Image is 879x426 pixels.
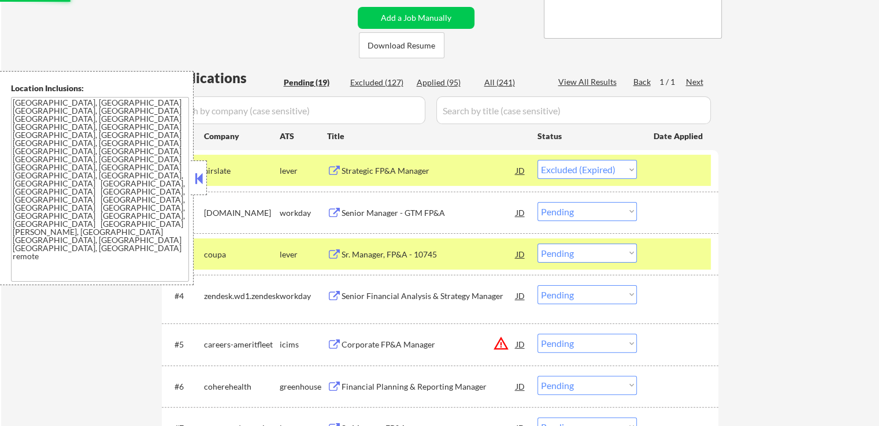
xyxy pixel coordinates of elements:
[359,32,444,58] button: Download Resume
[350,77,408,88] div: Excluded (127)
[204,249,280,260] div: coupa
[204,290,280,302] div: zendesk.wd1.zendesk
[484,77,542,88] div: All (241)
[558,76,620,88] div: View All Results
[537,125,637,146] div: Status
[417,77,474,88] div: Applied (95)
[515,334,526,354] div: JD
[515,244,526,264] div: JD
[342,381,516,393] div: Financial Planning & Reporting Manager
[280,381,327,393] div: greenhouse
[284,77,342,88] div: Pending (19)
[175,339,195,350] div: #5
[280,165,327,177] div: lever
[515,376,526,397] div: JD
[204,130,280,142] div: Company
[280,130,327,142] div: ATS
[493,335,509,352] button: warning_amber
[342,290,516,302] div: Senior Financial Analysis & Strategy Manager
[659,76,686,88] div: 1 / 1
[327,130,526,142] div: Title
[204,165,280,177] div: airslate
[204,207,280,219] div: [DOMAIN_NAME]
[358,7,474,29] button: Add a Job Manually
[515,285,526,306] div: JD
[280,339,327,350] div: icims
[686,76,704,88] div: Next
[280,249,327,260] div: lever
[11,83,189,94] div: Location Inclusions:
[342,339,516,350] div: Corporate FP&A Manager
[280,290,327,302] div: workday
[515,160,526,181] div: JD
[165,71,280,85] div: Applications
[654,130,704,142] div: Date Applied
[633,76,652,88] div: Back
[204,339,280,350] div: careers-ameritfleet
[436,96,711,124] input: Search by title (case sensitive)
[175,381,195,393] div: #6
[342,165,516,177] div: Strategic FP&A Manager
[342,249,516,260] div: Sr. Manager, FP&A - 10745
[280,207,327,219] div: workday
[204,381,280,393] div: coherehealth
[175,290,195,302] div: #4
[515,202,526,223] div: JD
[342,207,516,219] div: Senior Manager - GTM FP&A
[165,96,425,124] input: Search by company (case sensitive)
